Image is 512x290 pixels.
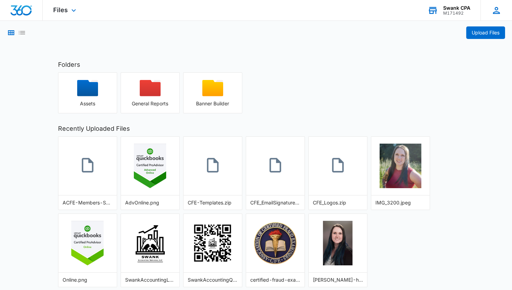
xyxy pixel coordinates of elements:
[184,101,242,106] div: Banner Builder
[121,72,180,113] button: General Reports
[443,5,470,11] div: account name
[58,72,117,113] button: Assets
[58,124,454,133] h2: Recently Uploaded Files
[121,101,179,106] div: General Reports
[250,276,300,283] div: certified-fraud-examiner-cfe.2.png
[128,221,172,265] img: SwankAccountingLogo.png
[125,199,175,206] div: AdvOnline.png
[63,199,113,206] div: ACFE-Members-Social-Media-Assets.zip
[313,276,363,283] div: [PERSON_NAME]-headshot_orig.jpg
[183,72,242,113] button: Banner Builder
[58,101,117,106] div: Assets
[313,199,363,206] div: CFE_Logos.zip
[188,276,238,283] div: SwankAccountingQRCode.jpeg
[18,29,26,37] button: List View
[71,221,104,265] img: Online.png
[253,221,298,265] img: certified-fraud-examiner-cfe.2.png
[472,29,499,37] span: Upload Files
[190,221,235,265] img: SwankAccountingQRCode.jpeg
[375,199,425,206] div: IMG_3200.jpeg
[63,276,113,283] div: Online.png
[250,199,300,206] div: CFE_EmailSignature.zip
[188,199,238,206] div: CFE-Templates.zip
[443,11,470,16] div: account id
[323,221,352,265] img: mindy-swank-headshot_orig.jpg
[380,144,421,188] img: IMG_3200.jpeg
[134,144,166,188] img: AdvOnline.png
[466,26,505,39] button: Upload Files
[58,60,454,69] h2: Folders
[7,29,15,37] button: Grid View
[53,6,68,14] span: Files
[125,276,175,283] div: SwankAccountingLogo.png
